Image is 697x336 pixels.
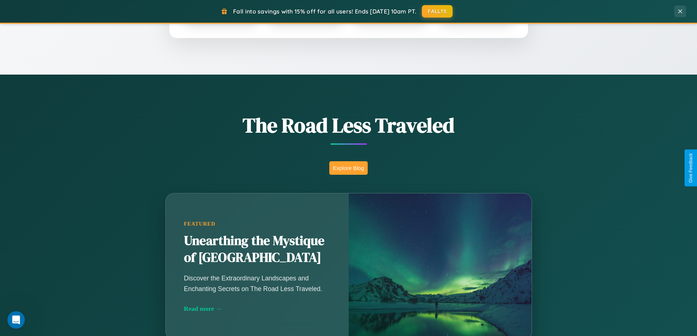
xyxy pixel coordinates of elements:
button: Explore Blog [329,161,368,175]
span: Fall into savings with 15% off for all users! Ends [DATE] 10am PT. [233,8,416,15]
div: Give Feedback [688,153,693,183]
button: FALL15 [422,5,453,18]
div: Read more → [184,305,330,313]
iframe: Intercom live chat [7,311,25,329]
p: Discover the Extraordinary Landscapes and Enchanting Secrets on The Road Less Traveled. [184,273,330,294]
h1: The Road Less Traveled [129,111,568,139]
h2: Unearthing the Mystique of [GEOGRAPHIC_DATA] [184,233,330,266]
div: Featured [184,221,330,227]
